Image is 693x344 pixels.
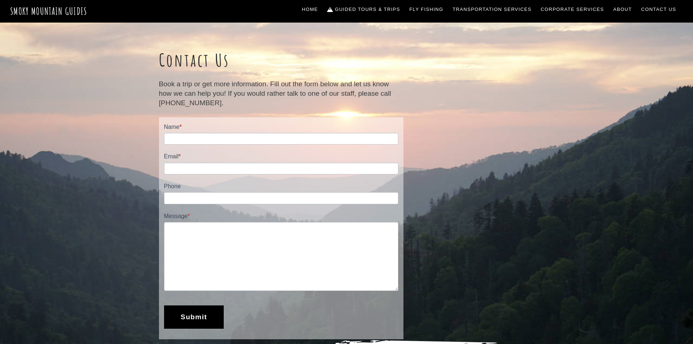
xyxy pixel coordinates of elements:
[450,2,534,17] a: Transportation Services
[538,2,607,17] a: Corporate Services
[164,211,398,222] label: Message
[324,2,403,17] a: Guided Tours & Trips
[610,2,635,17] a: About
[407,2,446,17] a: Fly Fishing
[10,5,87,17] a: Smoky Mountain Guides
[299,2,321,17] a: Home
[164,182,398,192] label: Phone
[164,152,398,162] label: Email
[159,50,403,71] h1: Contact Us
[638,2,679,17] a: Contact Us
[159,79,403,108] p: Book a trip or get more information. Fill out the form below and let us know how we can help you!...
[164,122,398,133] label: Name
[164,305,224,329] button: Submit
